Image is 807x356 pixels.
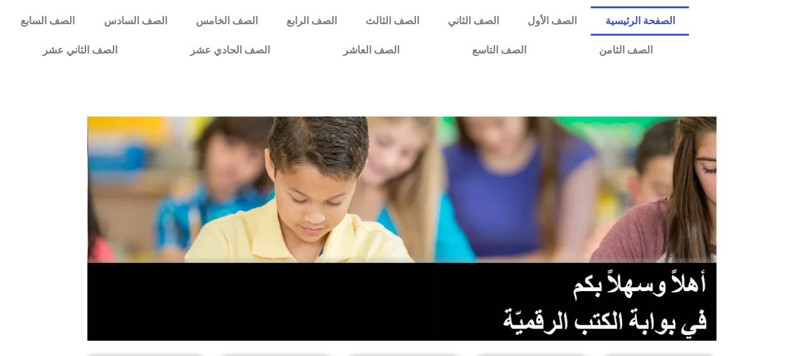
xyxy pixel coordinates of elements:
a: الصف السادس [89,6,181,36]
a: الصف الرابع [272,6,351,36]
a: الصف العاشر [307,36,436,65]
a: الصف الثامن [563,36,689,65]
a: الصف التاسع [436,36,563,65]
a: الصف الأول [513,6,591,36]
a: الصفحة الرئيسية [591,6,689,36]
a: الصف الثاني [433,6,513,36]
a: الصف الحادي عشر [154,36,306,65]
a: الصف الخامس [181,6,272,36]
a: الصف الثالث [351,6,433,36]
a: الصف السابع [6,6,89,36]
a: الصف الثاني عشر [6,36,154,65]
